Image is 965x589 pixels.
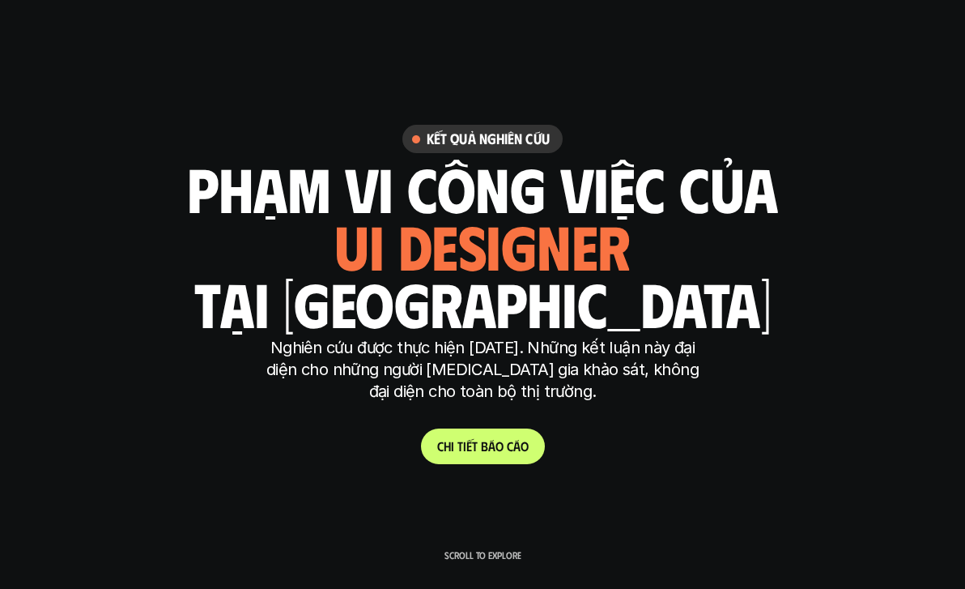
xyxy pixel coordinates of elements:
[495,438,504,454] span: o
[481,438,488,454] span: b
[451,438,454,454] span: i
[444,438,451,454] span: h
[421,429,545,464] a: Chitiếtbáocáo
[472,438,478,454] span: t
[194,269,772,337] h1: tại [GEOGRAPHIC_DATA]
[513,438,521,454] span: á
[187,154,778,222] h1: phạm vi công việc của
[507,438,513,454] span: c
[466,438,472,454] span: ế
[463,438,466,454] span: i
[488,438,495,454] span: á
[427,130,550,148] h6: Kết quả nghiên cứu
[444,549,521,561] p: Scroll to explore
[457,438,463,454] span: t
[521,438,529,454] span: o
[260,337,705,403] p: Nghiên cứu được thực hiện [DATE]. Những kết luận này đại diện cho những người [MEDICAL_DATA] gia ...
[437,438,444,454] span: C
